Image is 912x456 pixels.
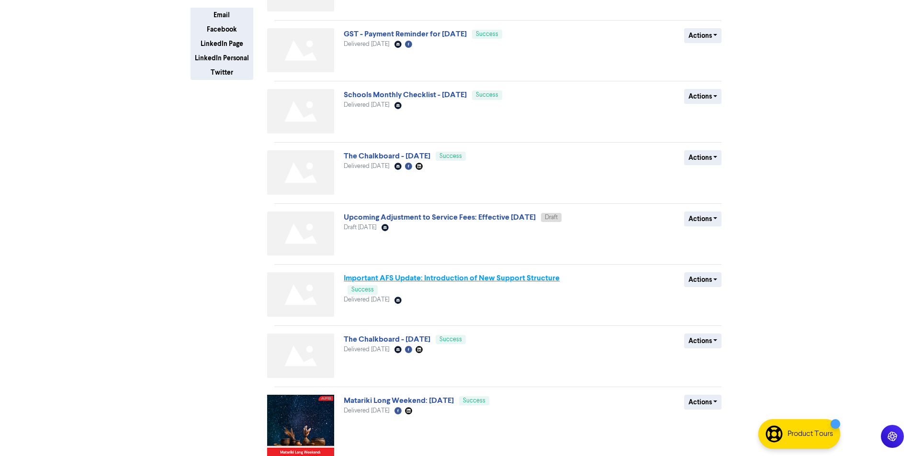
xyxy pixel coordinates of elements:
[684,89,722,104] button: Actions
[476,92,498,98] span: Success
[191,22,253,37] button: Facebook
[792,353,912,456] iframe: Chat Widget
[684,28,722,43] button: Actions
[344,224,376,231] span: Draft [DATE]
[344,90,467,100] a: Schools Monthly Checklist - [DATE]
[267,89,334,133] img: Not found
[191,65,253,80] button: Twitter
[344,273,560,283] a: Important AFS Update: Introduction of New Support Structure
[267,211,334,256] img: Not found
[267,334,334,378] img: Not found
[344,102,389,108] span: Delivered [DATE]
[684,334,722,348] button: Actions
[267,150,334,195] img: Not found
[191,51,253,66] button: LinkedIn Personal
[344,334,430,344] a: The Chalkboard - [DATE]
[545,214,558,221] span: Draft
[684,150,722,165] button: Actions
[344,151,430,161] a: The Chalkboard - [DATE]
[344,396,454,405] a: Matariki Long Weekend: [DATE]
[439,153,462,159] span: Success
[684,395,722,410] button: Actions
[267,272,334,317] img: Not found
[344,297,389,303] span: Delivered [DATE]
[344,346,389,353] span: Delivered [DATE]
[344,163,389,169] span: Delivered [DATE]
[684,211,722,226] button: Actions
[267,28,334,73] img: Not found
[344,212,536,222] a: Upcoming Adjustment to Service Fees: Effective [DATE]
[344,408,389,414] span: Delivered [DATE]
[351,287,374,293] span: Success
[684,272,722,287] button: Actions
[344,29,467,39] a: GST - Payment Reminder for [DATE]
[344,41,389,47] span: Delivered [DATE]
[191,8,253,22] button: Email
[476,31,498,37] span: Success
[463,398,485,404] span: Success
[439,336,462,343] span: Success
[191,36,253,51] button: LinkedIn Page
